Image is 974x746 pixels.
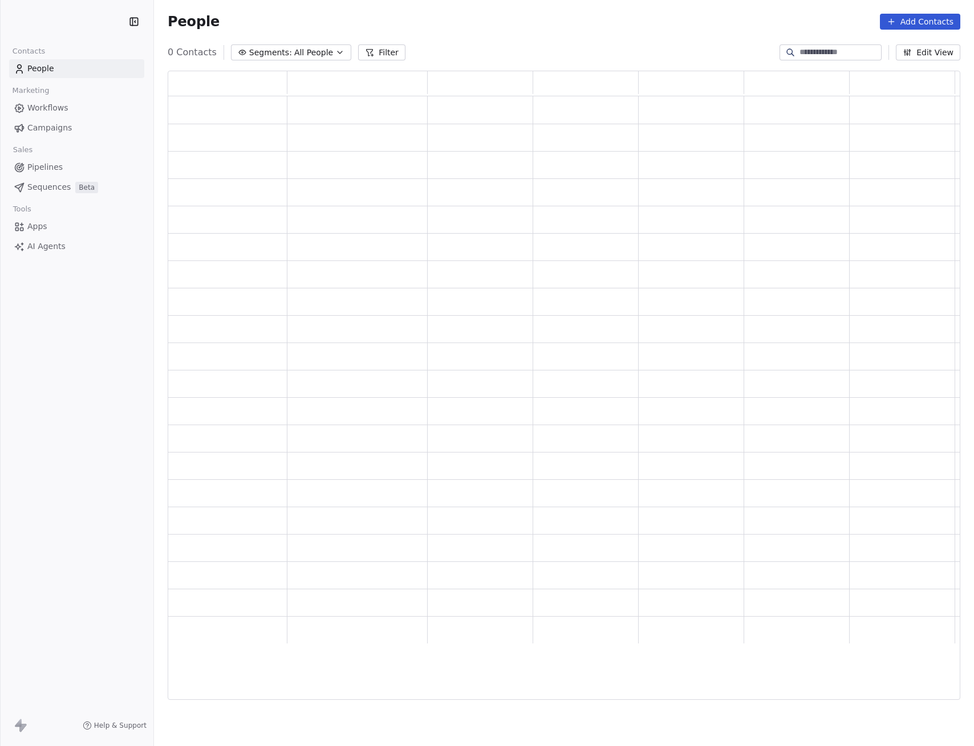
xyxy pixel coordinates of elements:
span: All People [294,47,333,59]
a: Campaigns [9,119,144,137]
span: Workflows [27,102,68,114]
span: Contacts [7,43,50,60]
span: People [168,13,220,30]
span: Apps [27,221,47,233]
a: Help & Support [83,721,147,730]
a: Pipelines [9,158,144,177]
a: SequencesBeta [9,178,144,197]
span: AI Agents [27,240,66,252]
span: Beta [75,182,98,193]
span: Campaigns [27,122,72,134]
span: Segments: [249,47,292,59]
span: Sales [8,141,38,158]
span: Marketing [7,82,54,99]
span: Sequences [27,181,71,193]
a: Apps [9,217,144,236]
a: Workflows [9,99,144,117]
a: AI Agents [9,237,144,256]
span: Pipelines [27,161,63,173]
button: Filter [358,44,405,60]
span: 0 Contacts [168,46,217,59]
span: Help & Support [94,721,147,730]
span: People [27,63,54,75]
span: Tools [8,201,36,218]
a: People [9,59,144,78]
button: Edit View [896,44,960,60]
button: Add Contacts [880,14,960,30]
